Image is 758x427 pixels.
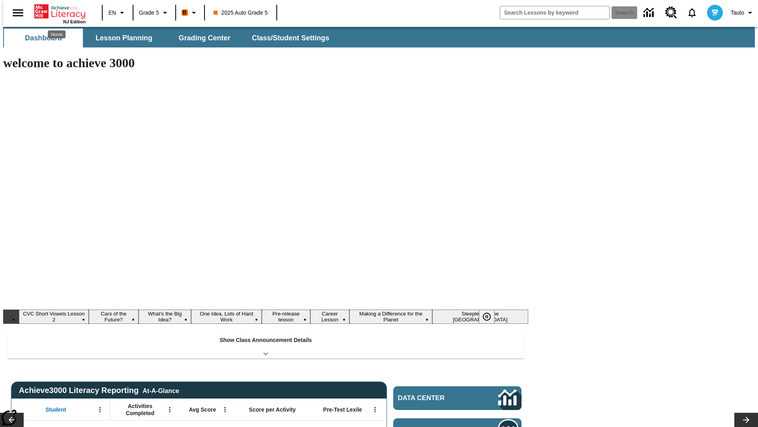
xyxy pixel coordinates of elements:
button: Slide 2 Cars of the Future? [89,310,139,324]
button: Slide 1 CVC Short Vowels Lesson 2 [19,310,89,324]
a: Resource Center, Will open in new tab [660,2,682,23]
button: Slide 4 One Idea, Lots of Hard Work [191,310,262,324]
button: Grade: Grade 5, Select a grade [136,6,173,20]
button: Open Menu [219,404,231,416]
div: At-A-Glance [143,386,179,395]
span: Data Center [398,394,472,402]
button: Language: EN, Select a language [105,6,130,20]
button: Slide 7 Making a Difference for the Planet [349,310,432,324]
a: Notifications [682,2,702,23]
button: Lesson carousel, Next [734,413,758,427]
button: Profile/Settings [728,6,758,20]
button: Slide 6 Career Lesson [310,310,350,324]
span: Score per Activity [249,406,296,413]
div: Home [48,30,66,38]
div: Home [34,3,86,24]
div: SubNavbar [3,28,336,47]
p: Show Class Announcement Details [220,336,312,344]
div: Show Class Announcement Details [7,331,524,359]
input: search field [500,6,609,19]
button: Grading Center [165,28,244,47]
button: Open side menu [6,1,30,25]
span: B [183,8,187,17]
span: Activities Completed [114,402,166,417]
div: SubNavbar [3,27,755,47]
img: avatar image [707,5,723,21]
button: Open Menu [369,404,381,416]
span: 2025 Auto Grade 5 [214,9,268,17]
span: Grade 5 [139,9,159,17]
span: Student [45,406,66,413]
h1: welcome to achieve 3000 [3,56,528,70]
button: Select a new avatar [702,2,728,23]
button: Dashboard [4,28,83,47]
button: Class/Student Settings [246,28,336,47]
span: NJ Edition [63,19,86,24]
button: Boost Class color is orange. Change class color [178,6,202,20]
span: Pre-Test Lexile [323,406,362,413]
span: EN [109,9,116,17]
button: Open Menu [164,404,176,416]
button: Lesson Planning [84,28,163,47]
span: Achieve3000 Literacy Reporting [19,386,179,395]
button: Slide 5 Pre-release lesson [262,310,310,324]
div: Pause [479,310,503,324]
button: Open Menu [94,404,106,416]
button: Pause [479,310,495,324]
button: Slide 8 Sleepless in the Animal Kingdom [432,310,528,324]
a: Data Center [393,386,522,410]
button: Slide 3 What's the Big Idea? [139,310,191,324]
span: Avg Score [189,406,216,413]
a: Home [34,4,86,19]
span: Tauto [731,9,744,17]
a: Data Center [639,2,660,24]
